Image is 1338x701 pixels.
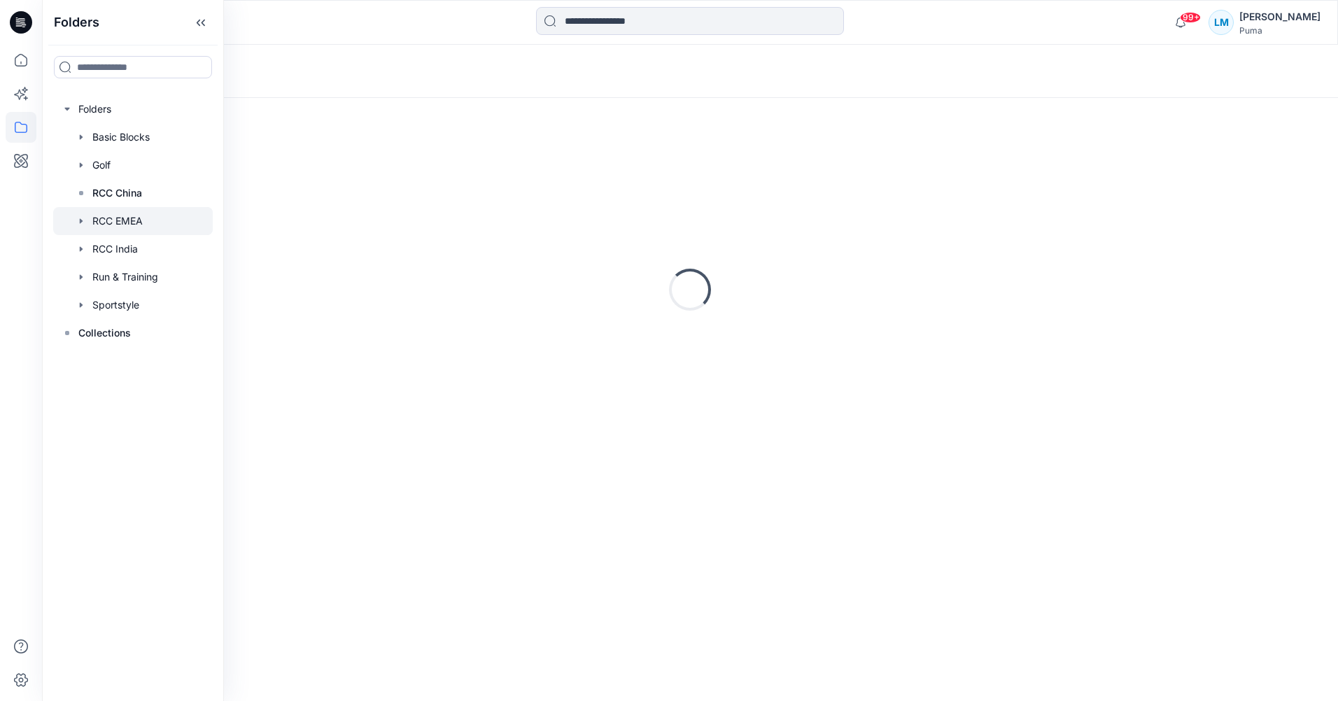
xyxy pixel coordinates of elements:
div: Puma [1239,25,1321,36]
div: [PERSON_NAME] [1239,8,1321,25]
p: RCC China [92,185,142,201]
p: Collections [78,325,131,341]
span: 99+ [1180,12,1201,23]
div: LM [1209,10,1234,35]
